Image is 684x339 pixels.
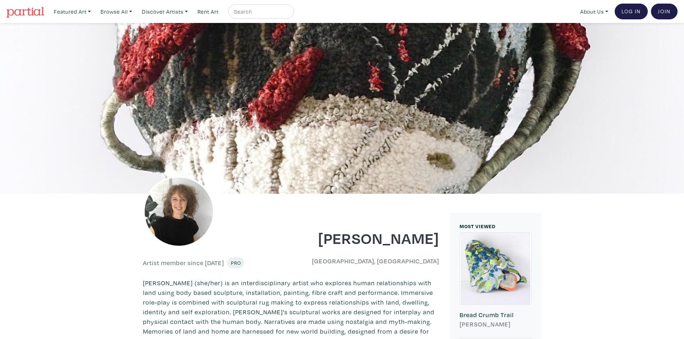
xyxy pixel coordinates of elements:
[231,259,241,266] span: Pro
[51,4,94,19] a: Featured Art
[651,4,678,19] a: Join
[233,7,287,16] input: Search
[615,4,648,19] a: Log In
[296,228,439,248] h1: [PERSON_NAME]
[194,4,222,19] a: Rent Art
[460,311,532,319] h6: Bread Crumb Trail
[143,259,224,267] h6: Artist member since [DATE]
[577,4,611,19] a: About Us
[296,257,439,265] h6: [GEOGRAPHIC_DATA], [GEOGRAPHIC_DATA]
[139,4,191,19] a: Discover Artists
[460,223,495,230] small: MOST VIEWED
[143,176,215,248] img: phpThumb.php
[460,232,532,338] a: Bread Crumb Trail [PERSON_NAME]
[460,320,532,328] h6: [PERSON_NAME]
[97,4,135,19] a: Browse All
